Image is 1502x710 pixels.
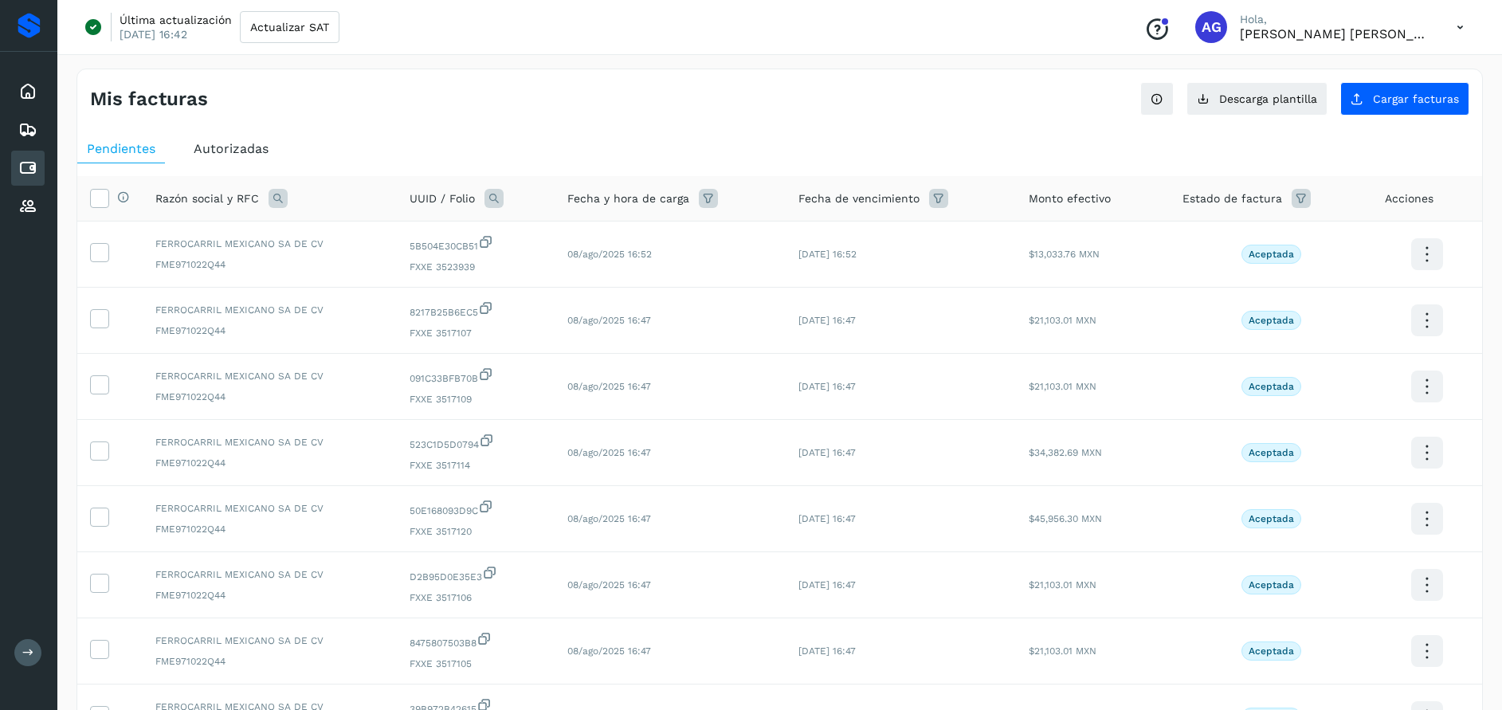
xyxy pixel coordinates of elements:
[410,458,541,473] span: FXXE 3517114
[1240,26,1431,41] p: Abigail Gonzalez Leon
[1249,447,1294,458] p: Aceptada
[798,315,856,326] span: [DATE] 16:47
[11,74,45,109] div: Inicio
[410,565,541,584] span: D2B95D0E35E3
[410,190,475,207] span: UUID / Folio
[155,634,384,648] span: FERROCARRIL MEXICANO SA DE CV
[567,381,651,392] span: 08/ago/2025 16:47
[1029,447,1102,458] span: $34,382.69 MXN
[567,190,689,207] span: Fecha y hora de carga
[410,300,541,320] span: 8217B25B6EC5
[120,27,187,41] p: [DATE] 16:42
[11,189,45,224] div: Proveedores
[155,237,384,251] span: FERROCARRIL MEXICANO SA DE CV
[798,513,856,524] span: [DATE] 16:47
[410,524,541,539] span: FXXE 3517120
[567,579,651,590] span: 08/ago/2025 16:47
[567,447,651,458] span: 08/ago/2025 16:47
[1249,249,1294,260] p: Aceptada
[155,456,384,470] span: FME971022Q44
[1182,190,1282,207] span: Estado de factura
[155,390,384,404] span: FME971022Q44
[1186,82,1327,116] button: Descarga plantilla
[410,631,541,650] span: 8475807503B8
[1249,381,1294,392] p: Aceptada
[155,190,259,207] span: Razón social y RFC
[1249,645,1294,657] p: Aceptada
[155,588,384,602] span: FME971022Q44
[410,367,541,386] span: 091C33BFB70B
[1029,249,1100,260] span: $13,033.76 MXN
[798,381,856,392] span: [DATE] 16:47
[798,190,920,207] span: Fecha de vencimiento
[1029,381,1096,392] span: $21,103.01 MXN
[11,151,45,186] div: Cuentas por pagar
[798,249,857,260] span: [DATE] 16:52
[1249,513,1294,524] p: Aceptada
[798,645,856,657] span: [DATE] 16:47
[155,324,384,338] span: FME971022Q44
[567,315,651,326] span: 08/ago/2025 16:47
[798,579,856,590] span: [DATE] 16:47
[1385,190,1433,207] span: Acciones
[11,112,45,147] div: Embarques
[1029,579,1096,590] span: $21,103.01 MXN
[410,326,541,340] span: FXXE 3517107
[1029,315,1096,326] span: $21,103.01 MXN
[1340,82,1469,116] button: Cargar facturas
[155,435,384,449] span: FERROCARRIL MEXICANO SA DE CV
[1219,93,1317,104] span: Descarga plantilla
[120,13,232,27] p: Última actualización
[410,433,541,452] span: 523C1D5D0794
[1249,579,1294,590] p: Aceptada
[567,513,651,524] span: 08/ago/2025 16:47
[567,249,652,260] span: 08/ago/2025 16:52
[410,657,541,671] span: FXXE 3517105
[410,590,541,605] span: FXXE 3517106
[1249,315,1294,326] p: Aceptada
[155,567,384,582] span: FERROCARRIL MEXICANO SA DE CV
[155,257,384,272] span: FME971022Q44
[250,22,329,33] span: Actualizar SAT
[567,645,651,657] span: 08/ago/2025 16:47
[155,303,384,317] span: FERROCARRIL MEXICANO SA DE CV
[798,447,856,458] span: [DATE] 16:47
[87,141,155,156] span: Pendientes
[410,392,541,406] span: FXXE 3517109
[155,522,384,536] span: FME971022Q44
[155,501,384,516] span: FERROCARRIL MEXICANO SA DE CV
[1029,190,1111,207] span: Monto efectivo
[410,234,541,253] span: 5B504E30CB51
[194,141,269,156] span: Autorizadas
[410,260,541,274] span: FXXE 3523939
[155,654,384,669] span: FME971022Q44
[1240,13,1431,26] p: Hola,
[155,369,384,383] span: FERROCARRIL MEXICANO SA DE CV
[1373,93,1459,104] span: Cargar facturas
[410,499,541,518] span: 50E168093D9C
[1029,645,1096,657] span: $21,103.01 MXN
[1029,513,1102,524] span: $45,956.30 MXN
[240,11,339,43] button: Actualizar SAT
[90,88,208,111] h4: Mis facturas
